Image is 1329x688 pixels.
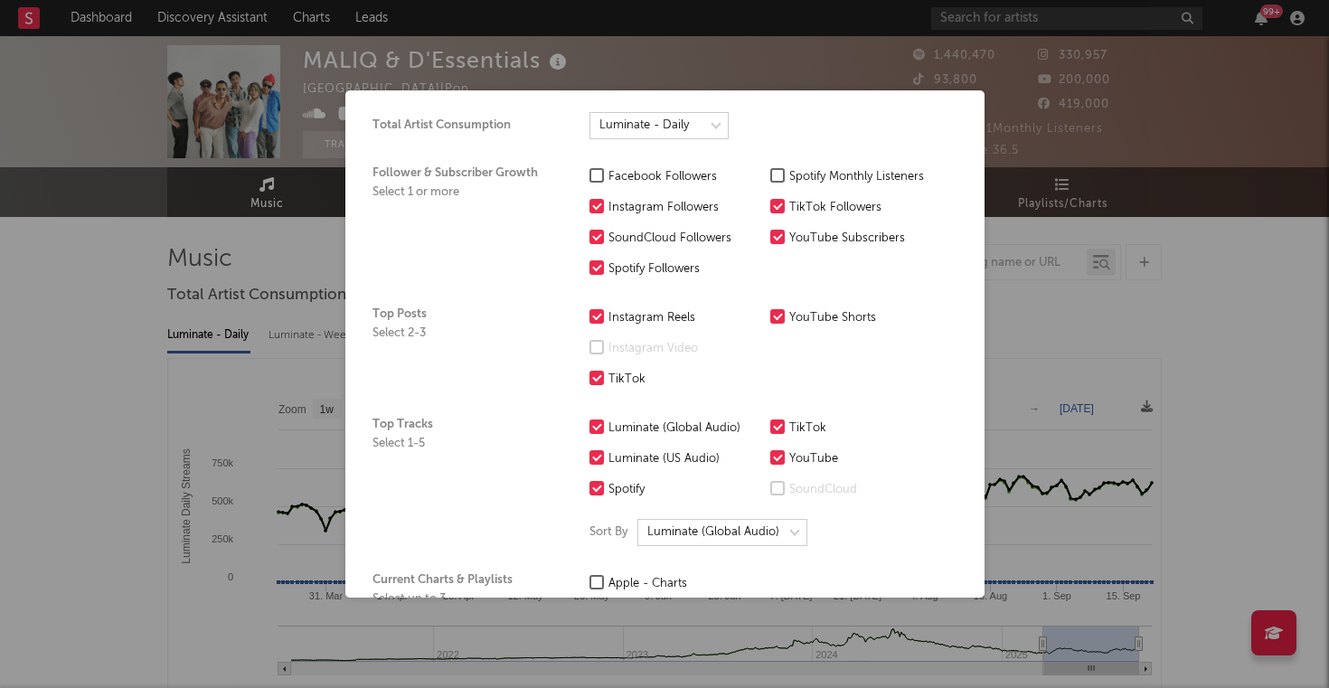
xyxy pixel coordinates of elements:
div: Spotify [608,479,761,501]
div: Top Tracks [372,418,553,546]
div: Facebook Followers [608,166,761,188]
div: Spotify Monthly Listeners [789,166,942,188]
div: SoundCloud [789,479,942,501]
div: TikTok [789,418,942,439]
div: Instagram Followers [608,197,761,219]
div: Luminate (US Audio) [608,448,761,470]
div: Follower & Subscriber Growth [372,166,553,280]
div: Total Artist Consumption [372,118,553,133]
div: Select up to 3 [372,592,553,607]
div: Instagram Reels [608,307,761,329]
div: Select 1 or more [372,185,553,200]
div: YouTube [789,448,942,470]
div: YouTube Subscribers [789,228,942,250]
div: YouTube Shorts [789,307,942,329]
div: Select 1-5 [372,437,553,451]
div: Instagram Video [608,338,761,360]
div: Top Posts [372,307,553,391]
div: Current Charts & Playlists [372,573,553,656]
div: Select 2-3 [372,326,553,341]
div: Luminate (Global Audio) [608,418,761,439]
div: TikTok Followers [789,197,942,219]
div: SoundCloud Followers [608,228,761,250]
div: TikTok [608,369,761,391]
label: Sort By [589,522,628,543]
div: Apple - Charts [608,573,761,595]
div: Spotify Followers [608,259,761,280]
